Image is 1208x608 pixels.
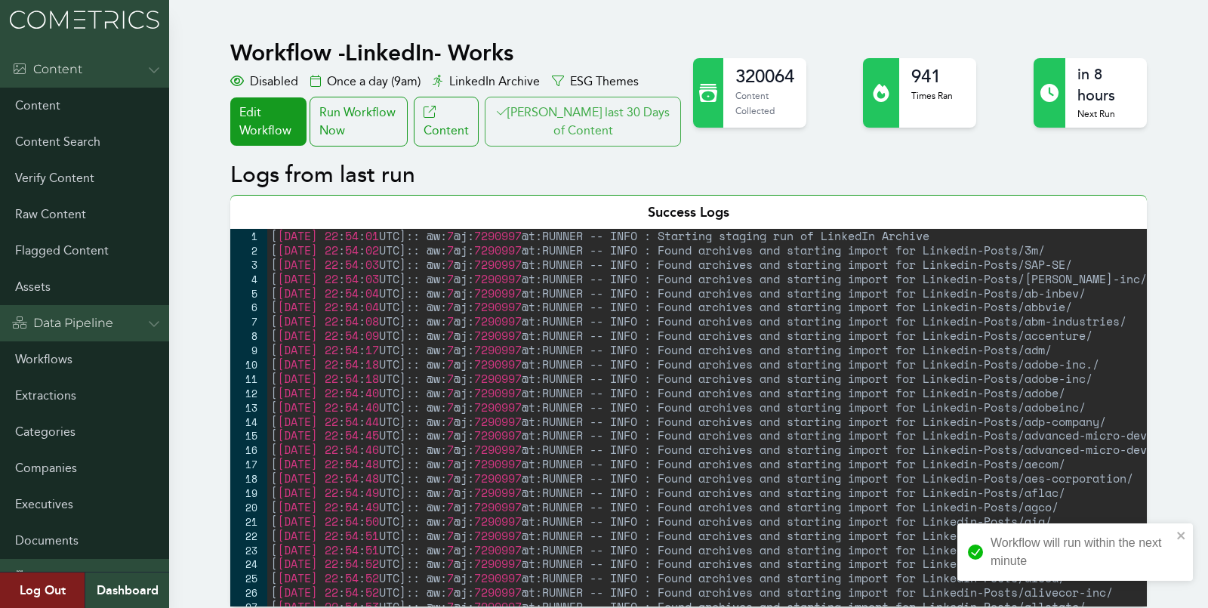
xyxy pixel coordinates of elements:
div: Workflow will run within the next minute [991,534,1172,570]
button: close [1176,529,1187,542]
div: 5 [230,286,267,301]
div: 9 [230,343,267,357]
div: 18 [230,471,267,486]
div: Disabled [230,73,298,91]
div: 3 [230,258,267,272]
div: 26 [230,585,267,600]
div: 19 [230,486,267,500]
div: Success Logs [230,195,1146,229]
div: 24 [230,557,267,571]
p: Content Collected [735,88,794,118]
div: 10 [230,357,267,372]
div: 25 [230,571,267,585]
div: Content [12,60,82,79]
h2: Logs from last run [230,162,1146,189]
div: 17 [230,457,267,471]
a: Content [414,97,479,147]
div: 2 [230,243,267,258]
div: ESG Themes [552,73,639,91]
div: 15 [230,428,267,443]
div: 14 [230,415,267,429]
h2: 320064 [735,64,794,88]
div: 13 [230,400,267,415]
div: 7 [230,314,267,329]
div: 6 [230,300,267,314]
div: Data Pipeline [12,314,113,332]
a: Dashboard [85,573,169,608]
div: Run Workflow Now [310,97,408,147]
p: Next Run [1077,106,1135,122]
div: 4 [230,272,267,286]
div: Once a day (9am) [310,73,421,91]
div: 11 [230,372,267,386]
div: 12 [230,386,267,400]
h1: Workflow - LinkedIn- Works [230,39,684,66]
a: Edit Workflow [230,97,306,146]
div: Admin [12,568,74,586]
p: Times Ran [911,88,953,103]
div: LinkedIn Archive [433,73,540,91]
div: 23 [230,543,267,557]
button: [PERSON_NAME] last 30 Days of Content [485,97,681,147]
div: 1 [230,229,267,243]
div: 16 [230,443,267,457]
h2: in 8 hours [1077,64,1135,106]
div: 20 [230,500,267,514]
div: 21 [230,514,267,529]
div: 8 [230,329,267,343]
div: 22 [230,529,267,543]
h2: 941 [911,64,953,88]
